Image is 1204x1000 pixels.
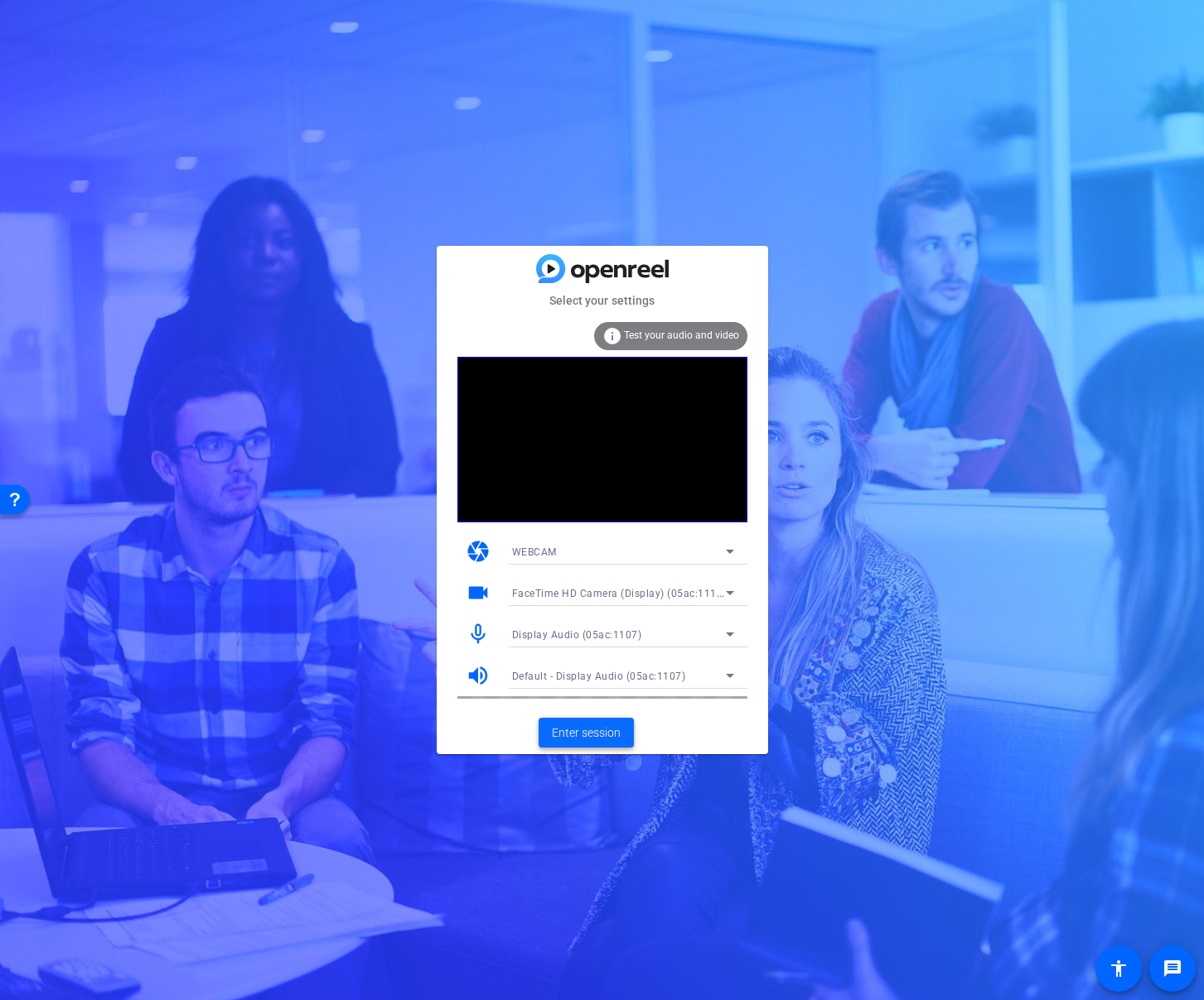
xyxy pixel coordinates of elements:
[466,539,491,564] mat-icon: camera
[466,580,491,605] mat-icon: videocam
[512,671,686,682] span: Default - Display Audio (05ac:1107)
[536,254,669,283] img: blue-gradient.svg
[552,724,621,742] span: Enter session
[624,329,739,341] span: Test your audio and video
[512,586,727,599] span: FaceTime HD Camera (Display) (05ac:1112)
[602,326,622,346] mat-icon: info
[512,629,642,641] span: Display Audio (05ac:1107)
[539,718,634,748] button: Enter session
[437,291,768,310] mat-card-subtitle: Select your settings
[1109,959,1129,978] mat-icon: accessibility
[512,546,557,558] span: WEBCAM
[466,663,491,688] mat-icon: volume_up
[1163,959,1182,978] mat-icon: message
[466,622,491,647] mat-icon: mic_none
